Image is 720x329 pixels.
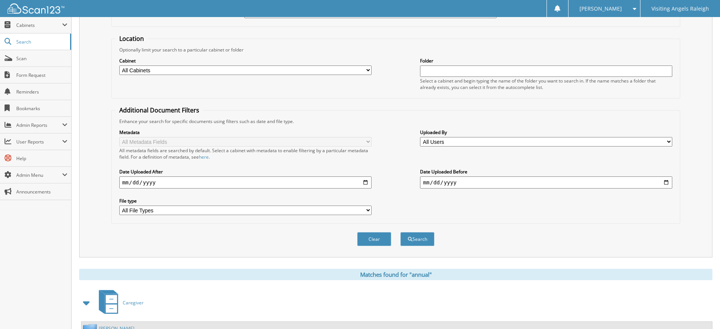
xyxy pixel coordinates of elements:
label: Metadata [119,129,372,136]
span: Search [16,39,66,45]
legend: Location [116,34,148,43]
button: Clear [357,232,391,246]
div: All metadata fields are searched by default. Select a cabinet with metadata to enable filtering b... [119,147,372,160]
span: Cabinets [16,22,62,28]
span: Admin Reports [16,122,62,128]
button: Search [400,232,434,246]
a: here [199,154,209,160]
div: Enhance your search for specific documents using filters such as date and file type. [116,118,676,125]
label: Cabinet [119,58,372,64]
span: Caregiver [123,299,144,306]
span: [PERSON_NAME] [579,6,622,11]
input: start [119,176,372,189]
span: Scan [16,55,67,62]
iframe: Chat Widget [682,293,720,329]
legend: Additional Document Filters [116,106,203,114]
label: Uploaded By [420,129,672,136]
label: File type [119,198,372,204]
a: Caregiver [94,288,144,318]
label: Date Uploaded Before [420,168,672,175]
span: Visiting Angels Raleigh [651,6,709,11]
span: Bookmarks [16,105,67,112]
label: Date Uploaded After [119,168,372,175]
span: Admin Menu [16,172,62,178]
input: end [420,176,672,189]
span: Form Request [16,72,67,78]
label: Folder [420,58,672,64]
span: Help [16,155,67,162]
div: Matches found for "annual" [79,269,712,280]
div: Optionally limit your search to a particular cabinet or folder [116,47,676,53]
span: User Reports [16,139,62,145]
span: Reminders [16,89,67,95]
img: scan123-logo-white.svg [8,3,64,14]
span: Announcements [16,189,67,195]
div: Select a cabinet and begin typing the name of the folder you want to search in. If the name match... [420,78,672,90]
